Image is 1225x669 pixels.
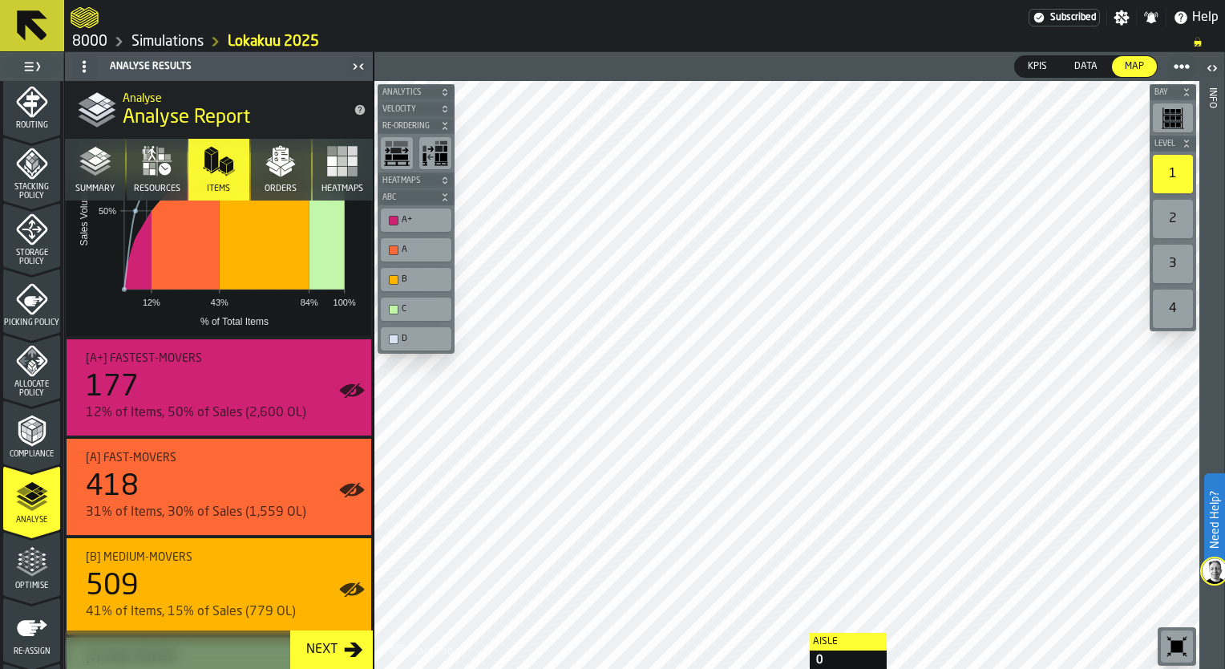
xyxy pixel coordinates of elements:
span: Map [1118,59,1150,74]
text: 12% [143,298,160,307]
label: button-toggle-Toggle Full Menu [3,55,60,78]
label: button-toggle-Show on Map [339,439,365,535]
text: % of Total Items [200,316,269,327]
div: D [384,330,448,347]
span: [B] Medium-movers [86,551,192,564]
div: 31% of Items, 30% of Sales (1,559 OL) [86,503,358,522]
button: button- [378,172,455,189]
span: Subscribed [1050,12,1096,23]
div: button-toolbar-undefined [378,324,455,354]
text: 43% [211,298,228,307]
span: Help [1192,8,1219,27]
div: B [384,271,448,288]
label: Need Help? [1206,475,1223,565]
span: Allocate Policy [3,380,60,398]
li: menu Allocate Policy [3,334,60,399]
label: button-toggle-Show on Map [339,339,365,436]
text: 100% [334,298,356,307]
div: 3 [1153,245,1193,283]
label: button-toggle-Settings [1107,10,1136,26]
div: button-toolbar-undefined [1158,627,1196,666]
span: Picking Policy [3,318,60,327]
span: Compliance [3,450,60,459]
span: Bay [1151,88,1179,97]
div: Analyse Results [68,54,347,79]
button: button- [378,84,455,100]
div: C [402,304,447,314]
div: button-toolbar-undefined [378,294,455,324]
div: 12% of Items, 50% of Sales (2,600 OL) [86,403,358,423]
div: thumb [1112,56,1157,77]
a: link-to-/wh/i/b2e041e4-2753-4086-a82a-958e8abdd2c7 [72,33,107,51]
label: button-toggle-Help [1166,8,1225,27]
header: Info [1199,52,1224,669]
label: button-switch-multi-KPIs [1014,55,1061,78]
span: Velocity [379,105,437,114]
div: Info [1207,84,1218,665]
label: button-toggle-Open [1201,55,1223,84]
span: KPIs [1021,59,1053,74]
div: stat-[A+] Fastest-movers [67,339,371,436]
label: button-switch-multi-Map [1111,55,1158,78]
div: 1 [1153,155,1193,193]
div: A [402,245,447,255]
button: button- [378,189,455,205]
div: 2 [1153,200,1193,238]
div: Next [300,640,344,659]
div: button-toolbar-undefined [378,134,416,172]
span: Data [1068,59,1104,74]
div: 177 [86,371,139,403]
span: [A] Fast-movers [86,452,176,464]
nav: Breadcrumb [71,32,1219,51]
span: [A+] Fastest-movers [86,352,202,365]
label: Aisle [810,633,887,651]
div: stat-[A] Fast-movers [67,439,371,535]
div: C [384,301,448,318]
span: Analyse [3,516,60,525]
div: button-toolbar-undefined [378,205,455,235]
div: button-toolbar-undefined [1150,286,1196,331]
span: Stacking Policy [3,183,60,201]
a: logo-header [378,634,468,666]
div: button-toolbar-undefined [1150,241,1196,286]
li: menu Re-assign [3,598,60,662]
label: button-toggle-Notifications [1137,10,1166,26]
div: button-toolbar-undefined [378,235,455,265]
div: Title [86,352,358,365]
text: 84% [301,298,318,307]
div: thumb [1061,56,1110,77]
div: Title [86,551,358,564]
label: button-toggle-Show on Map [339,538,365,635]
li: menu Optimise [3,532,60,596]
svg: Reset zoom and position [1164,634,1190,659]
span: Analyse Report [123,105,250,131]
span: Resources [134,184,180,194]
button: button- [378,101,455,117]
div: button-toolbar-undefined [1150,100,1196,136]
span: Summary [75,184,115,194]
button: button- [1150,136,1196,152]
span: ABC [379,193,437,202]
svg: show triggered reorders heatmap [384,140,410,166]
span: Analytics [379,88,437,97]
li: menu Stacking Policy [3,137,60,201]
div: B [402,274,447,285]
span: Level [1151,140,1179,148]
li: menu Storage Policy [3,203,60,267]
div: button-toolbar-undefined [378,265,455,294]
div: Title [86,452,358,464]
a: link-to-/wh/i/b2e041e4-2753-4086-a82a-958e8abdd2c7 [131,33,204,51]
div: 4 [1153,290,1193,328]
text: Sales Volume % [79,176,90,246]
div: title-Analyse Report [65,81,373,139]
label: button-switch-multi-Data [1061,55,1111,78]
div: A+ [402,215,447,225]
svg: show applied reorders heatmap [422,140,448,166]
div: 418 [86,471,139,503]
text: 50% [99,206,116,216]
div: A [384,241,448,258]
a: link-to-/wh/i/b2e041e4-2753-4086-a82a-958e8abdd2c7/settings/billing [1029,9,1100,26]
div: button-toolbar-undefined [1150,197,1196,241]
span: Orders [265,184,297,194]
